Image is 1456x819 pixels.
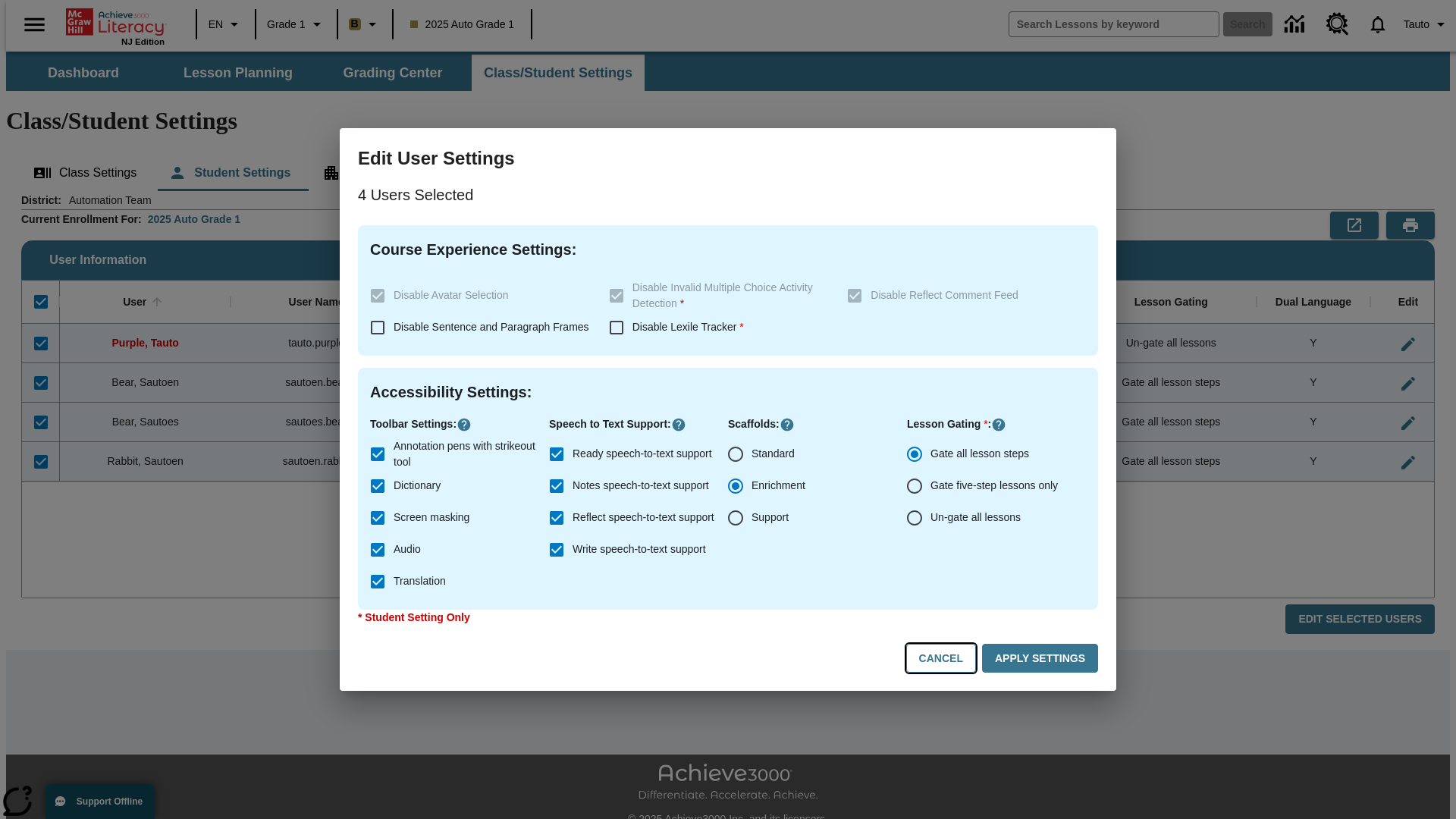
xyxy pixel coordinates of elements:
[601,280,836,312] label: These settings are specific to individual classes. To see these settings or make changes, please ...
[573,541,706,557] span: Write speech-to-text support
[752,478,805,494] span: Enrichment
[549,416,728,432] p: Speech to Text Support :
[394,438,537,470] span: Annotation pens with strikeout tool
[632,281,813,309] span: Disable Invalid Multiple Choice Activity Detection
[632,321,744,333] span: Disable Lexile Tracker
[871,289,1018,301] span: Disable Reflect Comment Feed
[457,417,472,432] button: Click here to know more about
[907,416,1086,432] p: Lesson Gating :
[728,416,907,432] p: Scaffolds :
[982,644,1098,673] button: Apply Settings
[362,280,597,312] label: These settings are specific to individual classes. To see these settings or make changes, please ...
[930,446,1029,462] span: Gate all lesson steps
[930,478,1058,494] span: Gate five-step lessons only
[671,417,686,432] button: Click here to know more about
[573,446,712,462] span: Ready speech-to-text support
[370,416,549,432] p: Toolbar Settings :
[394,510,469,526] span: Screen masking
[394,289,509,301] span: Disable Avatar Selection
[906,644,976,673] button: Cancel
[370,237,1086,262] h4: Course Experience Settings :
[358,610,1098,626] p: * Student Setting Only
[358,146,1098,171] h3: Edit User Settings
[573,478,709,494] span: Notes speech-to-text support
[358,183,1098,207] p: 4 Users Selected
[573,510,714,526] span: Reflect speech-to-text support
[991,417,1006,432] button: Click here to know more about
[394,478,441,494] span: Dictionary
[394,321,589,333] span: Disable Sentence and Paragraph Frames
[752,446,795,462] span: Standard
[370,380,1086,404] h4: Accessibility Settings :
[930,510,1021,526] span: Un-gate all lessons
[780,417,795,432] button: Click here to know more about
[839,280,1074,312] label: These settings are specific to individual classes. To see these settings or make changes, please ...
[394,573,446,589] span: Translation
[752,510,789,526] span: Support
[394,541,421,557] span: Audio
